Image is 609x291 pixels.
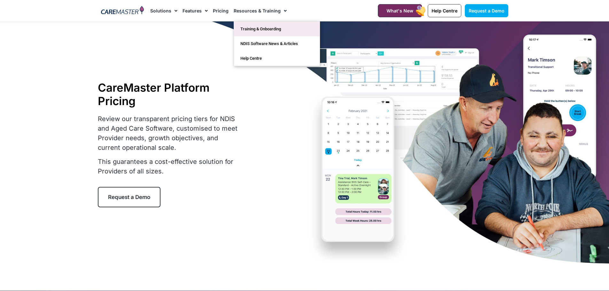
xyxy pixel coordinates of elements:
a: Help Centre [428,4,461,17]
span: What's New [386,8,413,13]
p: This guarantees a cost-effective solution for Providers of all sizes. [98,157,242,176]
ul: Resources & Training [234,21,320,66]
a: Help Centre [234,51,320,66]
a: Request a Demo [98,187,160,207]
span: Request a Demo [469,8,504,13]
img: CareMaster Logo [101,6,144,16]
h1: CareMaster Platform Pricing [98,81,242,108]
a: NDIS Software News & Articles [234,36,320,51]
a: What's New [378,4,422,17]
a: Request a Demo [465,4,508,17]
p: Review our transparent pricing tiers for NDIS and Aged Care Software, customised to meet Provider... [98,114,242,152]
span: Help Centre [432,8,457,13]
span: Request a Demo [108,194,150,200]
a: Training & Onboarding [234,22,320,36]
